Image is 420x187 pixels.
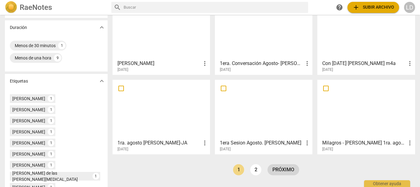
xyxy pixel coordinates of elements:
span: [DATE] [220,67,231,72]
span: more_vert [406,139,414,147]
span: expand_more [98,77,105,85]
div: [PERSON_NAME] [12,129,45,135]
span: more_vert [303,139,311,147]
div: 1 [48,162,54,169]
div: [PERSON_NAME] [12,151,45,157]
span: expand_more [98,24,105,31]
h3: 1ra. agosto Cynthia Castaneda-JA [117,139,201,147]
span: [DATE] [220,147,231,152]
div: [PERSON_NAME] [12,140,45,146]
span: more_vert [201,139,208,147]
img: Logo [5,1,17,14]
div: [PERSON_NAME] de las [PERSON_NAME][MEDICAL_DATA] [12,170,90,182]
p: Etiquetas [10,78,28,84]
h3: 1era Sesion Agosto. Maria Mercedes [220,139,303,147]
p: Duración [10,24,27,31]
div: 1 [93,173,99,180]
h3: Con 1 Agosto IVA Carabetta m4a [322,60,406,67]
span: more_vert [406,60,414,67]
div: Menos de 30 minutos [15,43,56,49]
div: [PERSON_NAME] [12,162,45,168]
span: [DATE] [322,147,333,152]
span: more_vert [201,60,208,67]
a: 1ra. agosto [PERSON_NAME]-JA[DATE] [115,82,208,152]
a: Milagros - [PERSON_NAME] 1ra. agosto[DATE] [319,82,413,152]
input: Buscar [124,2,306,12]
span: [DATE] [322,67,333,72]
button: Subir [347,2,399,13]
span: search [114,4,121,11]
a: Obtener ayuda [334,2,345,13]
div: 1 [58,42,65,49]
span: Subir archivo [352,4,394,11]
div: [PERSON_NAME] [12,118,45,124]
span: [DATE] [117,147,128,152]
a: [PERSON_NAME][DATE] [115,2,208,72]
div: 1 [48,140,54,146]
button: Mostrar más [97,23,106,32]
button: Mostrar más [97,76,106,86]
span: help [336,4,343,11]
a: 1era Sesion Agosto. [PERSON_NAME][DATE] [217,82,310,152]
a: Page 2 [250,164,261,175]
a: Con [DATE] [PERSON_NAME] m4a[DATE] [319,2,413,72]
button: LD [404,2,415,13]
div: [PERSON_NAME] [12,96,45,102]
h3: Milagros - Cecilia 1ra. agosto [322,139,406,147]
h2: RaeNotes [20,3,52,12]
div: 1 [48,117,54,124]
div: 9 [54,54,61,62]
span: more_vert [303,60,311,67]
div: 1 [48,128,54,135]
div: 1 [48,95,54,102]
div: 1 [48,151,54,157]
div: Menos de una hora [15,55,51,61]
a: Page 1 is your current page [233,164,244,175]
a: LogoRaeNotes [5,1,106,14]
div: [PERSON_NAME] [12,107,45,113]
span: add [352,4,360,11]
span: [DATE] [117,67,128,72]
div: Obtener ayuda [364,180,410,187]
a: 1era. Conversación Agosto- [PERSON_NAME][DATE] [217,2,310,72]
a: próximo [267,164,299,175]
div: 1 [48,106,54,113]
h3: Lucy Correa [117,60,201,67]
h3: 1era. Conversación Agosto- Viviana [220,60,303,67]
